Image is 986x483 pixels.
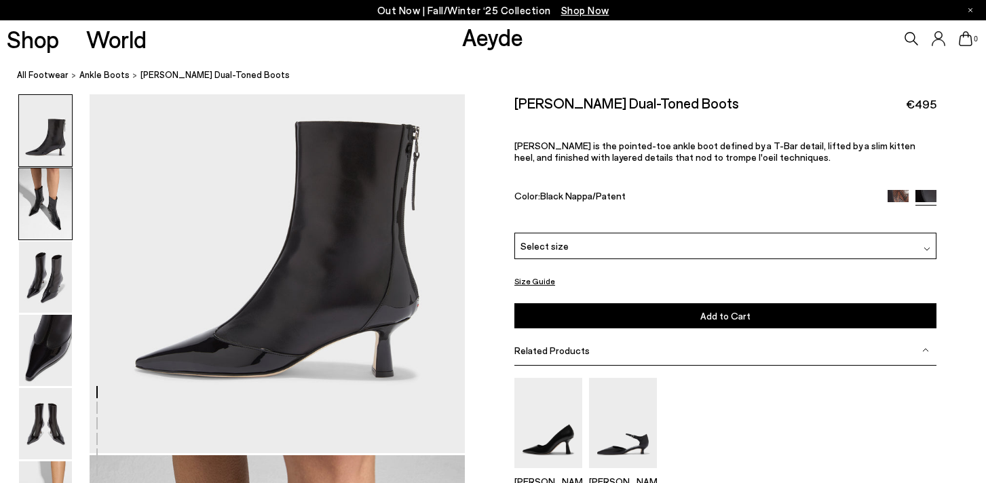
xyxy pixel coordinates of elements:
[906,96,936,113] span: €495
[924,246,930,252] img: svg%3E
[19,168,72,239] img: Sila Dual-Toned Boots - Image 2
[19,388,72,459] img: Sila Dual-Toned Boots - Image 5
[17,57,986,94] nav: breadcrumb
[959,31,972,46] a: 0
[79,68,130,82] a: ankle boots
[922,347,929,353] img: svg%3E
[520,239,569,253] span: Select size
[700,310,751,322] span: Add to Cart
[19,241,72,313] img: Sila Dual-Toned Boots - Image 3
[972,35,979,43] span: 0
[462,22,523,51] a: Aeyde
[540,190,626,201] span: Black Nappa/Patent
[19,95,72,166] img: Sila Dual-Toned Boots - Image 1
[7,27,59,51] a: Shop
[86,27,147,51] a: World
[514,273,555,290] button: Size Guide
[17,68,69,82] a: All Footwear
[140,68,290,82] span: [PERSON_NAME] Dual-Toned Boots
[514,378,582,468] img: Zandra Pointed Pumps
[561,4,609,16] span: Navigate to /collections/new-in
[19,315,72,386] img: Sila Dual-Toned Boots - Image 4
[514,345,590,356] span: Related Products
[514,140,936,163] p: [PERSON_NAME] is the pointed-toe ankle boot defined by a T-Bar detail, lifted by a slim kitten he...
[514,94,739,111] h2: [PERSON_NAME] Dual-Toned Boots
[79,69,130,80] span: ankle boots
[514,190,874,206] div: Color:
[514,303,936,328] button: Add to Cart
[377,2,609,19] p: Out Now | Fall/Winter ‘25 Collection
[589,378,657,468] img: Tillie Ankle Strap Pumps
